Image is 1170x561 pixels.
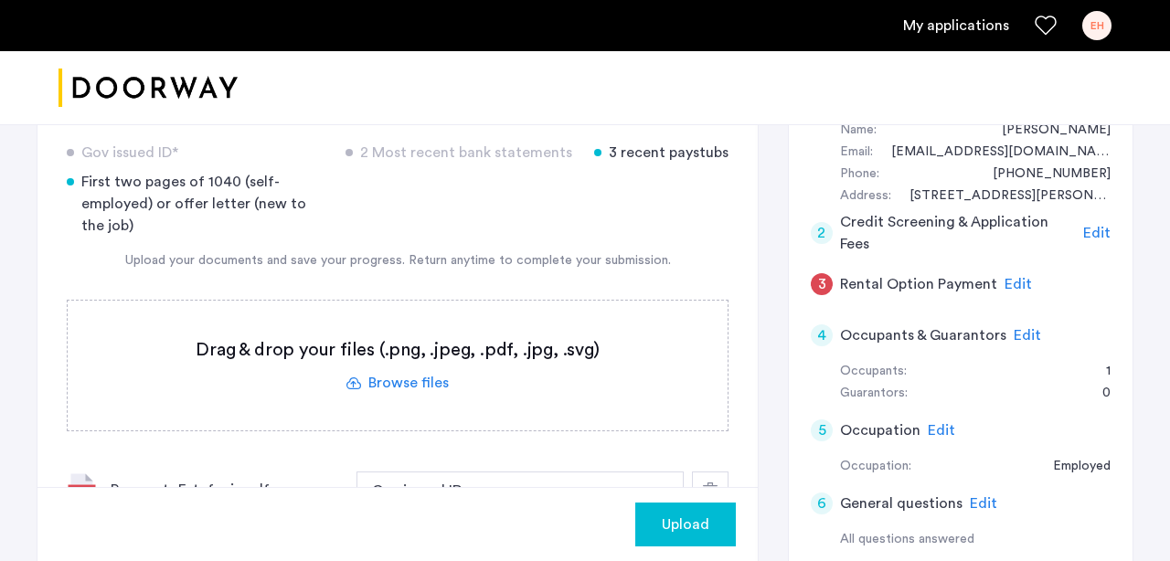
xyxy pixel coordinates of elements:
[67,171,324,237] div: First two pages of 1040 (self-employed) or offer letter (new to the job)
[662,513,709,535] span: Upload
[840,185,891,207] div: Address:
[840,419,920,441] h5: Occupation
[840,492,963,514] h5: General questions
[974,164,1111,185] div: +13303175428
[1035,15,1057,37] a: Favorites
[903,15,1009,37] a: My application
[840,456,911,478] div: Occupation:
[928,423,955,438] span: Edit
[840,120,877,142] div: Name:
[840,142,873,164] div: Email:
[840,383,908,405] div: Guarantors:
[1082,11,1111,40] div: EH
[840,211,1077,255] h5: Credit Screening & Application Fees
[1005,277,1032,291] span: Edit
[594,142,729,164] div: 3 recent paystubs
[840,273,997,295] h5: Rental Option Payment
[1088,361,1111,383] div: 1
[840,529,1111,551] div: All questions answered
[840,324,1006,346] h5: Occupants & Guarantors
[346,142,572,164] div: 2 Most recent bank statements
[811,419,833,441] div: 5
[67,472,96,502] img: file
[811,222,833,244] div: 2
[970,496,997,511] span: Edit
[58,54,238,122] img: logo
[811,324,833,346] div: 4
[1084,383,1111,405] div: 0
[58,54,238,122] a: Cazamio logo
[984,120,1111,142] div: Estefania Hernandez
[67,251,729,270] div: Upload your documents and save your progress. Return anytime to complete your submission.
[356,471,647,508] button: button
[1035,456,1111,478] div: Employed
[646,471,684,508] button: button
[811,273,833,295] div: 3
[1083,226,1111,240] span: Edit
[67,142,324,164] div: Gov issued ID*
[111,479,342,501] div: Passport_Estefania.pdf
[891,185,1111,207] div: 1141 Fulton ST, #2
[811,492,833,514] div: 6
[840,164,879,185] div: Phone:
[873,142,1111,164] div: estefih@gmail.com
[635,503,736,546] button: button
[1014,328,1041,343] span: Edit
[840,361,907,383] div: Occupants:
